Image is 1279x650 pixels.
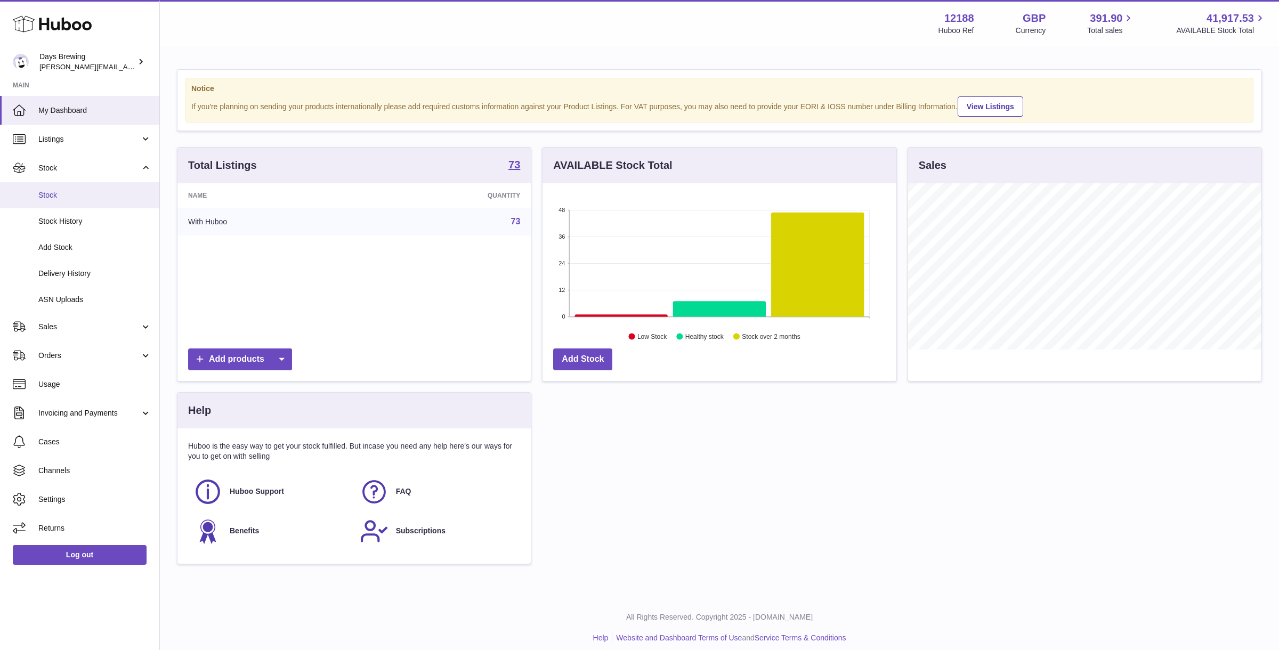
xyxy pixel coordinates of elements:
a: 41,917.53 AVAILABLE Stock Total [1176,11,1266,36]
span: Listings [38,134,140,144]
a: Add products [188,348,292,370]
a: View Listings [958,96,1023,117]
li: and [612,633,846,643]
span: Orders [38,351,140,361]
div: Huboo Ref [938,26,974,36]
a: Help [593,633,609,642]
th: Name [177,183,364,208]
span: Channels [38,466,151,476]
text: 48 [559,207,565,213]
p: Huboo is the easy way to get your stock fulfilled. But incase you need any help here's our ways f... [188,441,520,461]
span: Returns [38,523,151,533]
a: Huboo Support [193,477,349,506]
th: Quantity [364,183,531,208]
text: 0 [562,313,565,320]
strong: GBP [1023,11,1046,26]
h3: AVAILABLE Stock Total [553,158,672,173]
a: Website and Dashboard Terms of Use [616,633,742,642]
text: 12 [559,287,565,293]
span: Invoicing and Payments [38,408,140,418]
div: Days Brewing [39,52,135,72]
a: Service Terms & Conditions [755,633,846,642]
span: Stock History [38,216,151,226]
a: 391.90 Total sales [1087,11,1135,36]
span: Add Stock [38,242,151,253]
span: Subscriptions [396,526,446,536]
div: Currency [1016,26,1046,36]
text: Healthy stock [685,333,724,340]
text: Low Stock [637,333,667,340]
a: Add Stock [553,348,612,370]
a: FAQ [360,477,515,506]
h3: Help [188,403,211,418]
span: 41,917.53 [1207,11,1254,26]
span: Cases [38,437,151,447]
span: Stock [38,163,140,173]
text: 36 [559,233,565,240]
td: With Huboo [177,208,364,235]
span: [PERSON_NAME][EMAIL_ADDRESS][DOMAIN_NAME] [39,62,214,71]
text: 24 [559,260,565,266]
span: FAQ [396,486,411,497]
img: greg@daysbrewing.com [13,54,29,70]
a: Log out [13,545,147,564]
p: All Rights Reserved. Copyright 2025 - [DOMAIN_NAME] [168,612,1270,622]
text: Stock over 2 months [742,333,800,340]
strong: 12188 [944,11,974,26]
div: If you're planning on sending your products internationally please add required customs informati... [191,95,1248,117]
a: 73 [511,217,521,226]
span: Huboo Support [230,486,284,497]
span: Delivery History [38,269,151,279]
a: Subscriptions [360,517,515,546]
span: Benefits [230,526,259,536]
span: Total sales [1087,26,1135,36]
span: Settings [38,494,151,505]
span: Stock [38,190,151,200]
span: Usage [38,379,151,389]
a: Benefits [193,517,349,546]
h3: Sales [919,158,946,173]
span: AVAILABLE Stock Total [1176,26,1266,36]
span: Sales [38,322,140,332]
strong: Notice [191,84,1248,94]
a: 73 [508,159,520,172]
h3: Total Listings [188,158,257,173]
strong: 73 [508,159,520,170]
span: ASN Uploads [38,295,151,305]
span: My Dashboard [38,105,151,116]
span: 391.90 [1090,11,1122,26]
